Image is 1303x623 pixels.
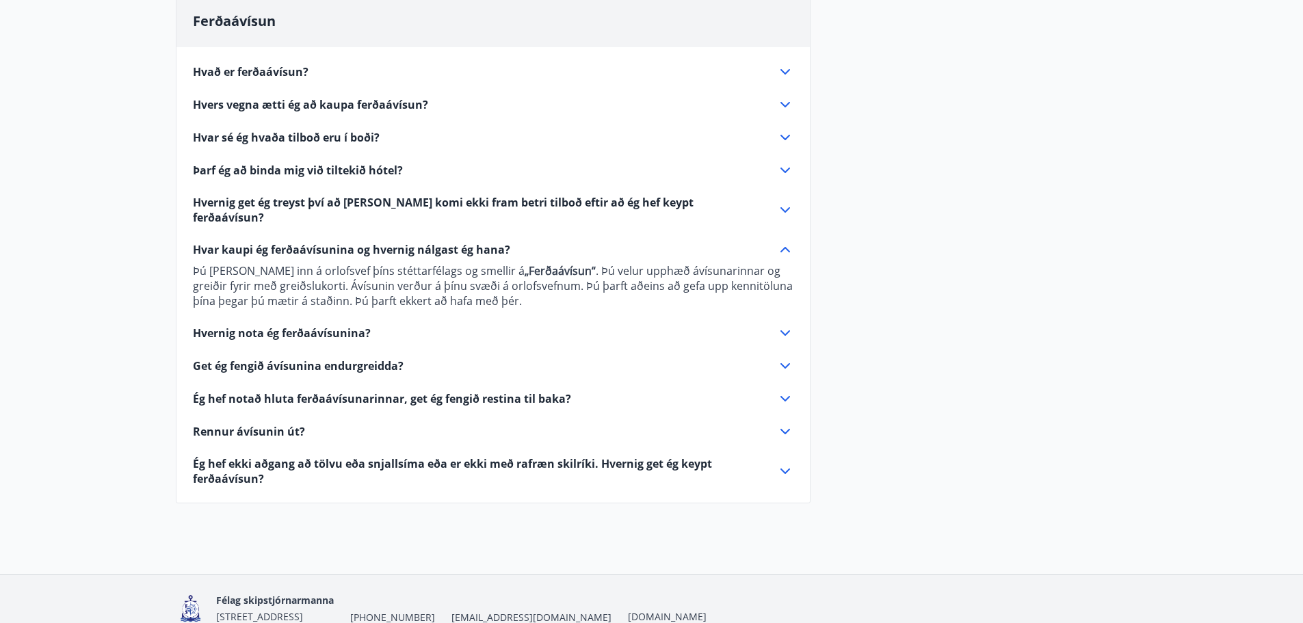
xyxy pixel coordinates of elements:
span: Ég hef ekki aðgang að tölvu eða snjallsíma eða er ekki með rafræn skilríki. Hvernig get ég keypt ... [193,456,761,486]
span: Hvernig nota ég ferðaávísunina? [193,326,371,341]
span: Hvar kaupi ég ferðaávísunina og hvernig nálgast ég hana? [193,242,510,257]
strong: „Ferðaávísun“ [525,263,596,278]
span: [STREET_ADDRESS] [216,610,303,623]
div: Rennur ávísunin út? [193,423,793,440]
span: Hvar sé ég hvaða tilboð eru í boði? [193,130,380,145]
span: Hvernig get ég treyst því að [PERSON_NAME] komi ekki fram betri tilboð eftir að ég hef keypt ferð... [193,195,761,225]
div: Hvað er ferðaávísun? [193,64,793,80]
span: Hvað er ferðaávísun? [193,64,308,79]
div: Ég hef ekki aðgang að tölvu eða snjallsíma eða er ekki með rafræn skilríki. Hvernig get ég keypt ... [193,456,793,486]
span: Rennur ávísunin út? [193,424,305,439]
div: Hvers vegna ætti ég að kaupa ferðaávísun? [193,96,793,113]
div: Ég hef notað hluta ferðaávísunarinnar, get ég fengið restina til baka? [193,390,793,407]
span: Ferðaávísun [193,12,276,30]
span: Get ég fengið ávísunina endurgreidda? [193,358,404,373]
span: Hvers vegna ætti ég að kaupa ferðaávísun? [193,97,428,112]
img: 4fX9JWmG4twATeQ1ej6n556Sc8UHidsvxQtc86h8.png [176,594,205,623]
div: Get ég fengið ávísunina endurgreidda? [193,358,793,374]
span: Ég hef notað hluta ferðaávísunarinnar, get ég fengið restina til baka? [193,391,571,406]
span: Félag skipstjórnarmanna [216,594,334,607]
span: Þarf ég að binda mig við tiltekið hótel? [193,163,403,178]
p: Þú [PERSON_NAME] inn á orlofsvef þíns stéttarfélags og smellir á . Þú velur upphæð ávísunarinnar ... [193,263,793,308]
div: Hvernig nota ég ferðaávísunina? [193,325,793,341]
div: Þarf ég að binda mig við tiltekið hótel? [193,162,793,178]
div: Hvernig get ég treyst því að [PERSON_NAME] komi ekki fram betri tilboð eftir að ég hef keypt ferð... [193,195,793,225]
div: Hvar kaupi ég ferðaávísunina og hvernig nálgast ég hana? [193,241,793,258]
div: Hvar kaupi ég ferðaávísunina og hvernig nálgast ég hana? [193,258,793,308]
div: Hvar sé ég hvaða tilboð eru í boði? [193,129,793,146]
a: [DOMAIN_NAME] [628,610,707,623]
